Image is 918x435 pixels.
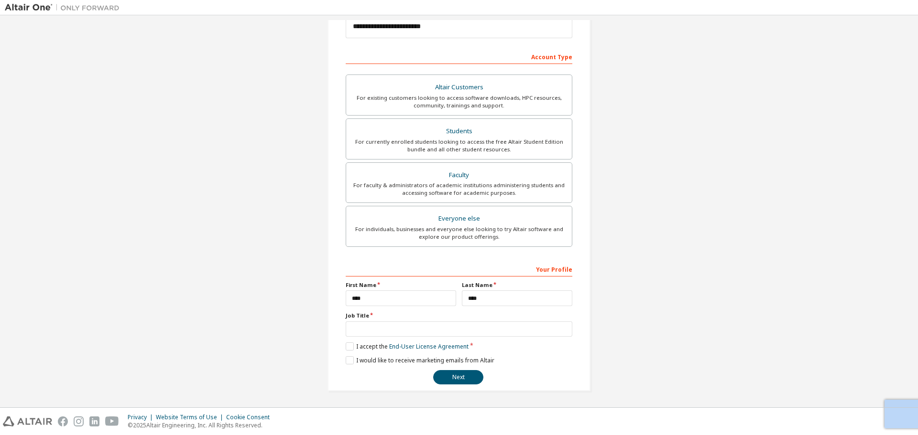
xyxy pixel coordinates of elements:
div: Faculty [352,169,566,182]
img: altair_logo.svg [3,416,52,426]
div: Website Terms of Use [156,414,226,421]
div: Your Profile [346,261,572,276]
label: I would like to receive marketing emails from Altair [346,356,494,364]
img: youtube.svg [105,416,119,426]
a: End-User License Agreement [389,342,469,350]
div: For existing customers looking to access software downloads, HPC resources, community, trainings ... [352,94,566,109]
div: For faculty & administrators of academic institutions administering students and accessing softwa... [352,181,566,197]
div: Account Type [346,49,572,64]
button: Next [433,370,483,384]
label: Job Title [346,312,572,319]
div: For individuals, businesses and everyone else looking to try Altair software and explore our prod... [352,225,566,241]
div: Students [352,125,566,138]
img: linkedin.svg [89,416,99,426]
img: facebook.svg [58,416,68,426]
img: instagram.svg [74,416,84,426]
div: Altair Customers [352,81,566,94]
p: © 2025 Altair Engineering, Inc. All Rights Reserved. [128,421,275,429]
label: First Name [346,281,456,289]
div: For currently enrolled students looking to access the free Altair Student Edition bundle and all ... [352,138,566,153]
div: Everyone else [352,212,566,225]
label: Last Name [462,281,572,289]
div: Privacy [128,414,156,421]
img: Altair One [5,3,124,12]
div: Cookie Consent [226,414,275,421]
label: I accept the [346,342,469,350]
